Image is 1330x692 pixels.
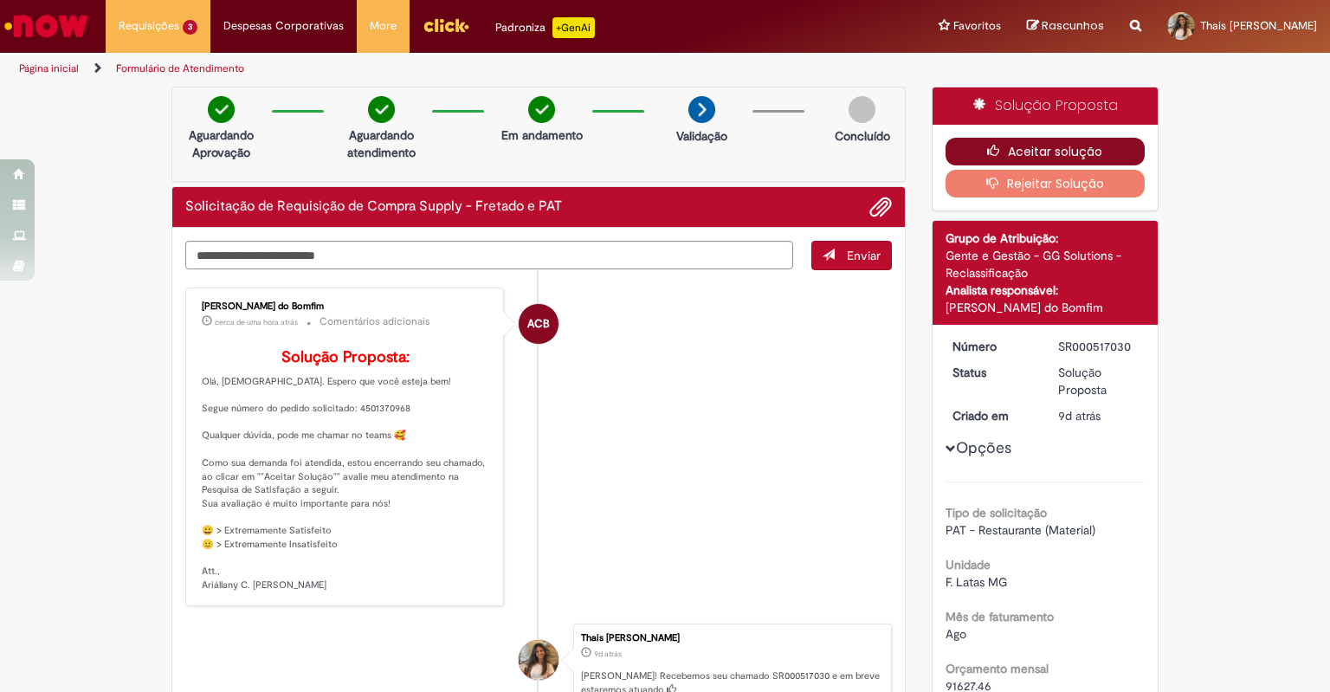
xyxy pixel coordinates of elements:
img: arrow-next.png [688,96,715,123]
b: Mês de faturamento [946,609,1054,624]
div: Solução Proposta [933,87,1159,125]
b: Orçamento mensal [946,661,1049,676]
span: PAT - Restaurante (Material) [946,522,1095,538]
dt: Criado em [939,407,1046,424]
p: Validação [676,127,727,145]
p: +GenAi [552,17,595,38]
button: Adicionar anexos [869,196,892,218]
b: Unidade [946,557,991,572]
div: Thais Larissa Palma Soares [519,640,558,680]
dt: Número [939,338,1046,355]
textarea: Digite sua mensagem aqui... [185,241,793,270]
p: Concluído [835,127,890,145]
button: Enviar [811,241,892,270]
div: Analista responsável: [946,281,1146,299]
span: cerca de uma hora atrás [215,317,298,327]
b: Tipo de solicitação [946,505,1047,521]
button: Rejeitar Solução [946,170,1146,197]
span: 3 [183,20,197,35]
p: Aguardando Aprovação [179,126,263,161]
span: 9d atrás [1058,408,1101,424]
h2: Solicitação de Requisição de Compra Supply - Fretado e PAT Histórico de tíquete [185,199,562,215]
time: 19/08/2025 09:48:45 [1058,408,1101,424]
span: Despesas Corporativas [223,17,344,35]
div: SR000517030 [1058,338,1139,355]
span: Requisições [119,17,179,35]
span: Enviar [847,248,881,263]
span: Ago [946,626,966,642]
a: Rascunhos [1027,18,1104,35]
span: ACB [527,303,550,345]
dt: Status [939,364,1046,381]
div: Gente e Gestão - GG Solutions - Reclassificação [946,247,1146,281]
div: [PERSON_NAME] do Bomfim [946,299,1146,316]
img: check-circle-green.png [528,96,555,123]
p: Aguardando atendimento [339,126,423,161]
a: Página inicial [19,61,79,75]
div: Padroniza [495,17,595,38]
img: ServiceNow [2,9,91,43]
span: F. Latas MG [946,574,1007,590]
img: click_logo_yellow_360x200.png [423,12,469,38]
div: Grupo de Atribuição: [946,230,1146,247]
p: Em andamento [501,126,583,144]
ul: Trilhas de página [13,53,874,85]
span: More [370,17,397,35]
div: Thais [PERSON_NAME] [581,633,882,643]
span: 9d atrás [594,649,622,659]
img: img-circle-grey.png [849,96,875,123]
small: Comentários adicionais [320,314,430,329]
button: Aceitar solução [946,138,1146,165]
a: Formulário de Atendimento [116,61,244,75]
div: Ariallany Christyne Bernardo Do Bomfim [519,304,558,344]
span: Rascunhos [1042,17,1104,34]
span: Favoritos [953,17,1001,35]
div: [PERSON_NAME] do Bomfim [202,301,490,312]
time: 27/08/2025 14:46:20 [215,317,298,327]
b: Solução Proposta: [281,347,410,367]
div: Solução Proposta [1058,364,1139,398]
p: Olá, [DEMOGRAPHIC_DATA]. Espero que você esteja bem! Segue número do pedido solicitado: 450137096... [202,349,490,592]
img: check-circle-green.png [368,96,395,123]
div: 19/08/2025 09:48:45 [1058,407,1139,424]
img: check-circle-green.png [208,96,235,123]
span: Thais [PERSON_NAME] [1200,18,1317,33]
